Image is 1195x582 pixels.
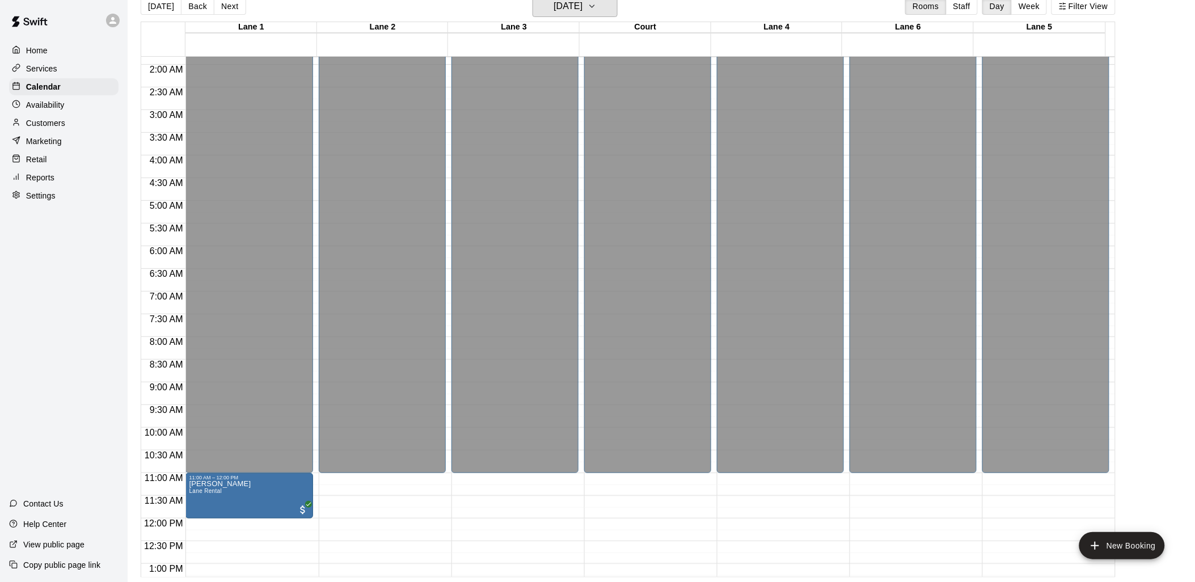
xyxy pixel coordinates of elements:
[26,190,56,201] p: Settings
[147,269,186,279] span: 6:30 AM
[147,246,186,256] span: 6:00 AM
[147,223,186,233] span: 5:30 AM
[9,133,119,150] a: Marketing
[23,518,66,530] p: Help Center
[26,117,65,129] p: Customers
[147,155,186,165] span: 4:00 AM
[147,292,186,301] span: 7:00 AM
[974,22,1105,33] div: Lane 5
[23,498,64,509] p: Contact Us
[185,22,317,33] div: Lane 1
[9,42,119,59] a: Home
[711,22,843,33] div: Lane 4
[580,22,711,33] div: Court
[147,110,186,120] span: 3:00 AM
[9,115,119,132] a: Customers
[1079,532,1165,559] button: add
[297,504,309,516] span: All customers have paid
[317,22,449,33] div: Lane 2
[185,473,313,518] div: 11:00 AM – 12:00 PM: Poonam Banerjee
[26,172,54,183] p: Reports
[23,559,100,571] p: Copy public page link
[9,169,119,186] a: Reports
[9,96,119,113] a: Availability
[147,201,186,210] span: 5:00 AM
[26,154,47,165] p: Retail
[146,564,186,573] span: 1:00 PM
[147,360,186,369] span: 8:30 AM
[142,450,186,460] span: 10:30 AM
[147,178,186,188] span: 4:30 AM
[9,78,119,95] a: Calendar
[142,496,186,505] span: 11:30 AM
[147,337,186,347] span: 8:00 AM
[147,382,186,392] span: 9:00 AM
[147,405,186,415] span: 9:30 AM
[26,63,57,74] p: Services
[147,87,186,97] span: 2:30 AM
[9,60,119,77] a: Services
[147,314,186,324] span: 7:30 AM
[26,99,65,111] p: Availability
[147,133,186,142] span: 3:30 AM
[26,45,48,56] p: Home
[189,475,309,480] div: 11:00 AM – 12:00 PM
[147,65,186,74] span: 2:00 AM
[9,151,119,168] a: Retail
[448,22,580,33] div: Lane 3
[23,539,85,550] p: View public page
[141,518,185,528] span: 12:00 PM
[842,22,974,33] div: Lane 6
[142,473,186,483] span: 11:00 AM
[9,187,119,204] a: Settings
[26,81,61,92] p: Calendar
[141,541,185,551] span: 12:30 PM
[189,488,222,494] span: Lane Rental
[142,428,186,437] span: 10:00 AM
[26,136,62,147] p: Marketing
